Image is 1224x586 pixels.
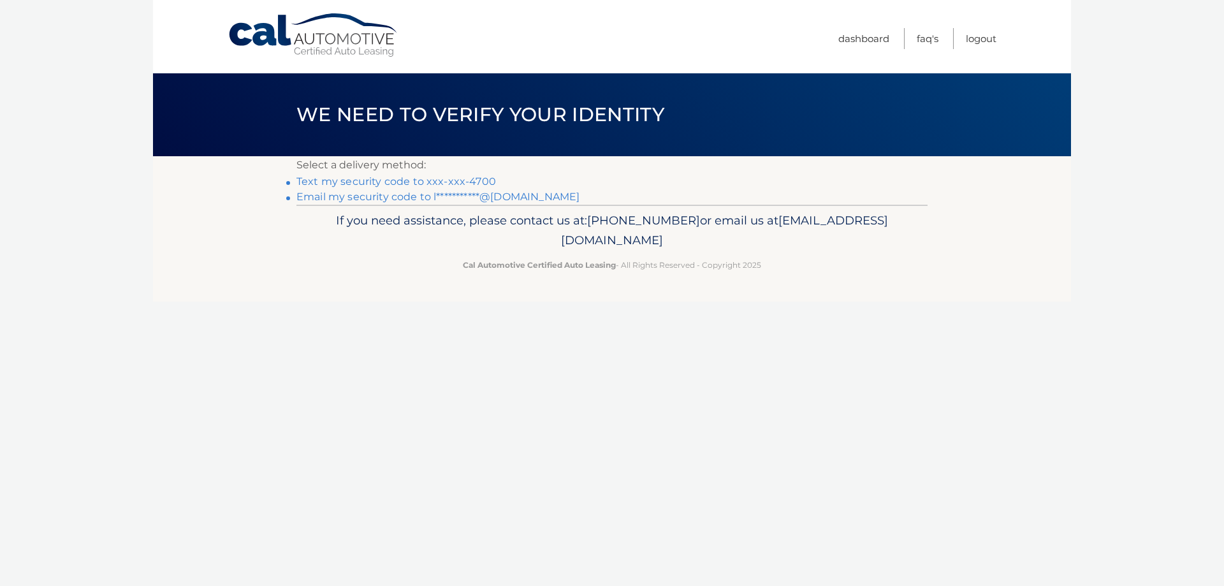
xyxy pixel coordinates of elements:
span: [PHONE_NUMBER] [587,213,700,228]
p: If you need assistance, please contact us at: or email us at [305,210,919,251]
a: Text my security code to xxx-xxx-4700 [296,175,496,187]
a: Dashboard [838,28,889,49]
a: Logout [966,28,996,49]
a: FAQ's [917,28,938,49]
p: Select a delivery method: [296,156,928,174]
a: Cal Automotive [228,13,400,58]
strong: Cal Automotive Certified Auto Leasing [463,260,616,270]
p: - All Rights Reserved - Copyright 2025 [305,258,919,272]
span: We need to verify your identity [296,103,664,126]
